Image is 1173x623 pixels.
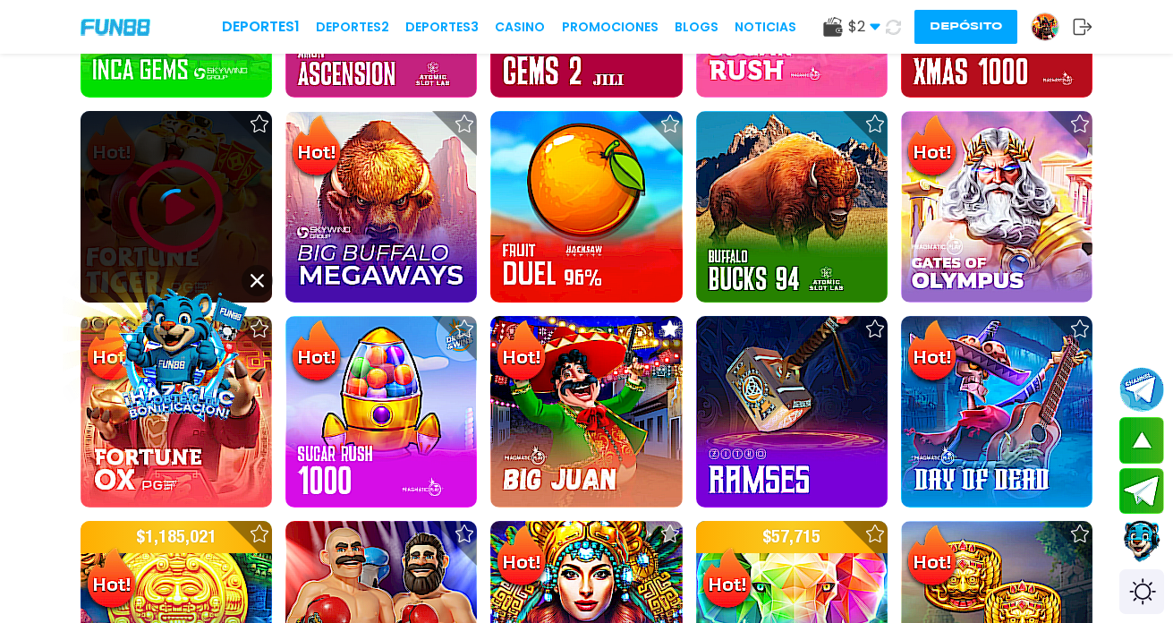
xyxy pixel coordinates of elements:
[287,318,345,388] img: Hot
[696,316,888,508] img: Ramses
[735,18,796,37] a: NOTICIAS
[222,16,300,38] a: Deportes1
[562,18,659,37] a: Promociones
[698,545,756,615] img: Hot
[903,318,961,388] img: Hot
[1031,13,1073,41] a: Avatar
[696,521,888,553] p: $ 57,715
[490,111,682,303] img: Fruit Duel 96%
[495,18,545,37] a: CASINO
[1032,13,1058,40] img: Avatar
[490,316,682,508] img: Big Juan
[675,18,718,37] a: BLOGS
[848,16,880,38] span: $ 2
[82,318,140,388] img: Hot
[1119,468,1164,515] button: Join telegram
[98,274,260,436] img: Image Link
[492,523,550,593] img: Hot
[81,316,272,508] img: Fortune Ox
[316,18,389,37] a: Deportes2
[901,316,1092,508] img: Day of Dead
[492,318,550,388] img: Hot
[696,111,888,303] img: Buffalo Bucks 94
[903,523,961,593] img: Hot
[1119,518,1164,565] button: Contact customer service
[287,113,345,183] img: Hot
[1119,366,1164,413] button: Join telegram channel
[903,113,961,183] img: Hot
[1119,417,1164,464] button: scroll up
[285,111,477,303] img: Big Buffalo Megaways
[901,111,1092,303] img: Gates of Olympus
[285,316,477,508] img: Sugar Rush 1000
[1119,569,1164,614] div: Switch theme
[914,10,1017,44] button: Depósito
[81,19,150,34] img: Company Logo
[405,18,479,37] a: Deportes3
[81,521,272,553] p: $ 1,185,021
[82,545,140,615] img: Hot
